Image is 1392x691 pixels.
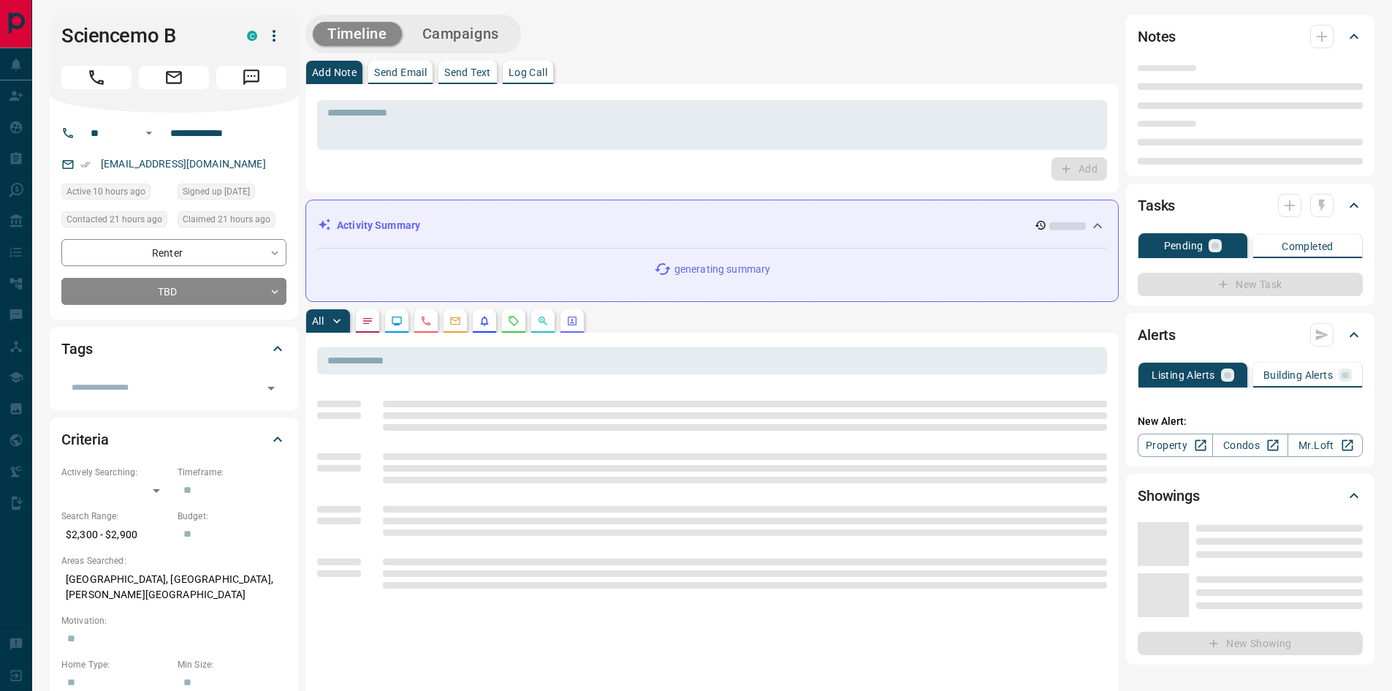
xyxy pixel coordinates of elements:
p: Motivation: [61,614,286,627]
p: All [312,316,324,326]
h2: Notes [1138,25,1176,48]
a: Property [1138,434,1213,457]
p: Building Alerts [1263,370,1333,380]
p: Search Range: [61,510,170,523]
svg: Opportunities [537,315,549,327]
p: Completed [1282,241,1334,252]
span: Contacted 21 hours ago [66,212,162,227]
div: Tue Sep 16 2025 [178,211,286,232]
svg: Emails [449,315,461,327]
div: Renter [61,239,286,266]
div: condos.ca [247,31,257,41]
p: Home Type: [61,658,170,671]
button: Open [261,378,281,399]
svg: Lead Browsing Activity [391,315,403,327]
p: [GEOGRAPHIC_DATA], [GEOGRAPHIC_DATA], [PERSON_NAME][GEOGRAPHIC_DATA] [61,567,286,607]
a: [EMAIL_ADDRESS][DOMAIN_NAME] [101,158,266,170]
p: generating summary [674,262,770,277]
a: Mr.Loft [1288,434,1363,457]
span: Message [216,66,286,89]
p: Timeframe: [178,466,286,479]
p: New Alert: [1138,414,1363,429]
div: Criteria [61,422,286,457]
p: Send Email [374,67,427,78]
svg: Requests [508,315,520,327]
button: Timeline [313,22,402,46]
p: Add Note [312,67,357,78]
span: Active 10 hours ago [66,184,145,199]
p: Listing Alerts [1152,370,1215,380]
div: Tue Sep 16 2025 [61,211,170,232]
div: TBD [61,278,286,305]
svg: Listing Alerts [479,315,490,327]
p: $2,300 - $2,900 [61,523,170,547]
a: Condos [1212,434,1288,457]
p: Activity Summary [337,218,420,233]
div: Alerts [1138,317,1363,352]
p: Pending [1164,241,1203,251]
div: Tags [61,331,286,366]
p: Log Call [509,67,547,78]
div: Mon Sep 15 2025 [178,184,286,204]
h2: Tags [61,337,92,360]
p: Budget: [178,510,286,523]
button: Open [140,124,158,142]
div: Activity Summary [318,212,1106,239]
svg: Notes [362,315,373,327]
div: Notes [1138,19,1363,54]
button: Campaigns [408,22,514,46]
p: Min Size: [178,658,286,671]
span: Claimed 21 hours ago [183,212,270,227]
span: Email [139,66,209,89]
p: Send Text [444,67,491,78]
h2: Showings [1138,484,1200,507]
h2: Tasks [1138,194,1175,217]
h2: Alerts [1138,323,1176,347]
div: Tue Sep 16 2025 [61,184,170,204]
h2: Criteria [61,428,109,451]
div: Tasks [1138,188,1363,223]
svg: Agent Actions [566,315,578,327]
svg: Calls [420,315,432,327]
span: Call [61,66,132,89]
h1: Sciencemo B [61,24,225,48]
p: Areas Searched: [61,554,286,567]
svg: Email Verified [80,159,91,170]
p: Actively Searching: [61,466,170,479]
div: Showings [1138,478,1363,513]
span: Signed up [DATE] [183,184,250,199]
